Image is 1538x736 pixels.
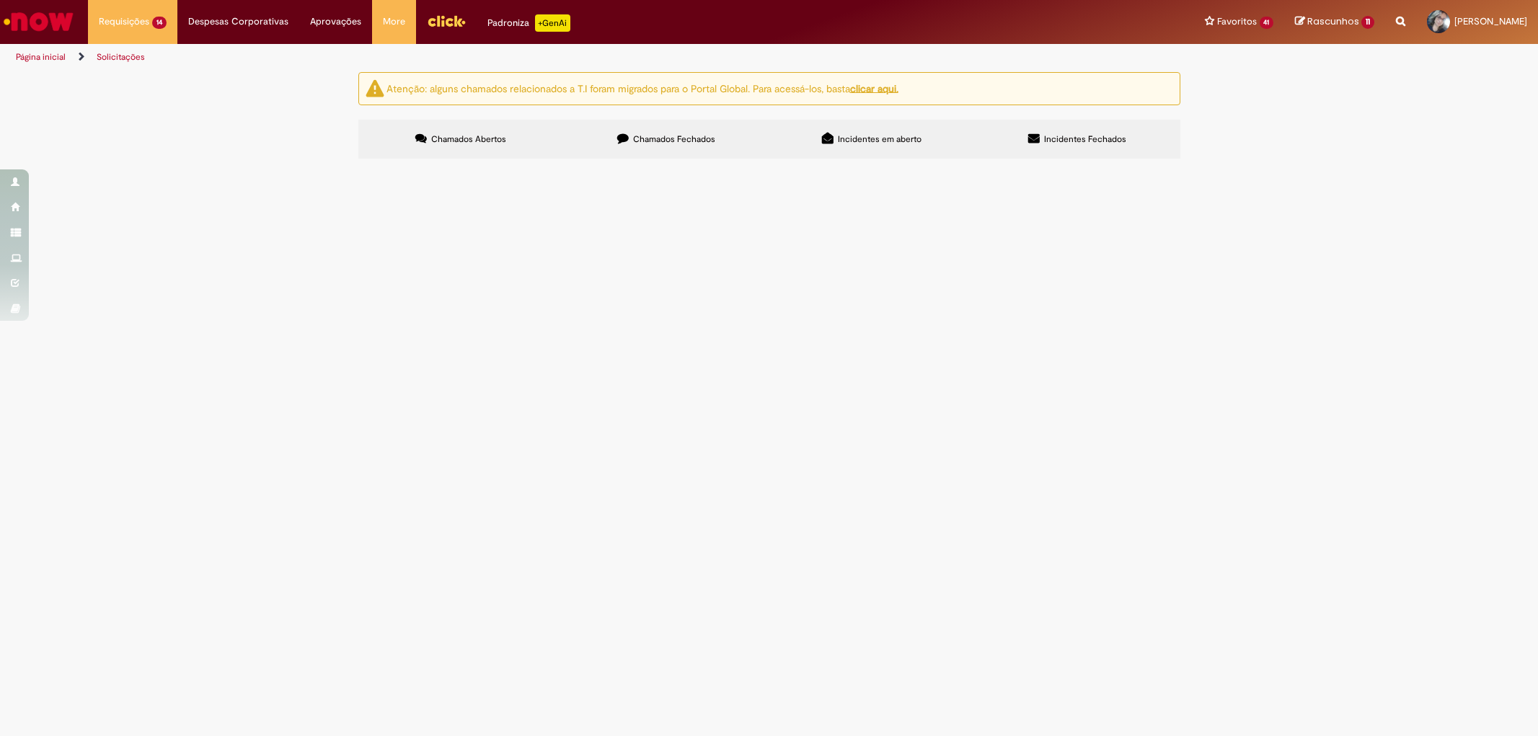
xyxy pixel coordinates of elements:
[1,7,76,36] img: ServiceNow
[1454,15,1527,27] span: [PERSON_NAME]
[188,14,288,29] span: Despesas Corporativas
[386,81,898,94] ng-bind-html: Atenção: alguns chamados relacionados a T.I foram migrados para o Portal Global. Para acessá-los,...
[838,133,922,145] span: Incidentes em aberto
[633,133,715,145] span: Chamados Fechados
[487,14,570,32] div: Padroniza
[535,14,570,32] p: +GenAi
[1361,16,1374,29] span: 11
[1307,14,1359,28] span: Rascunhos
[11,44,1015,71] ul: Trilhas de página
[1295,15,1374,29] a: Rascunhos
[431,133,506,145] span: Chamados Abertos
[1217,14,1257,29] span: Favoritos
[1260,17,1274,29] span: 41
[383,14,405,29] span: More
[152,17,167,29] span: 14
[850,81,898,94] a: clicar aqui.
[99,14,149,29] span: Requisições
[310,14,361,29] span: Aprovações
[1044,133,1126,145] span: Incidentes Fechados
[97,51,145,63] a: Solicitações
[16,51,66,63] a: Página inicial
[427,10,466,32] img: click_logo_yellow_360x200.png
